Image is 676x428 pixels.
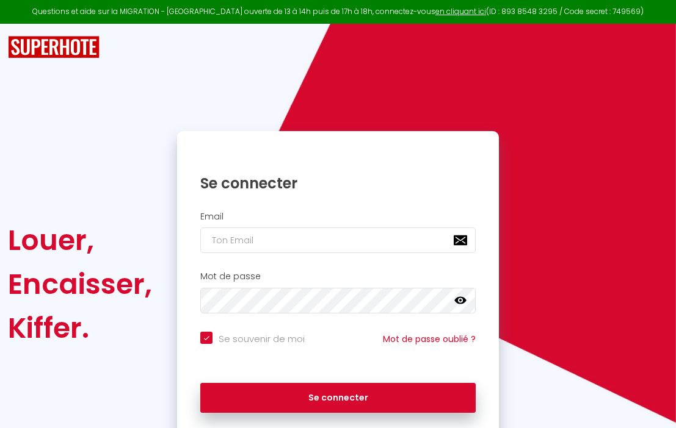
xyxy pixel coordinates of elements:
[200,383,476,413] button: Se connecter
[200,212,476,222] h2: Email
[200,227,476,253] input: Ton Email
[383,333,476,345] a: Mot de passe oublié ?
[8,218,152,262] div: Louer,
[8,306,152,350] div: Kiffer.
[200,174,476,193] h1: Se connecter
[8,36,100,59] img: SuperHote logo
[8,262,152,306] div: Encaisser,
[435,6,486,16] a: en cliquant ici
[200,271,476,282] h2: Mot de passe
